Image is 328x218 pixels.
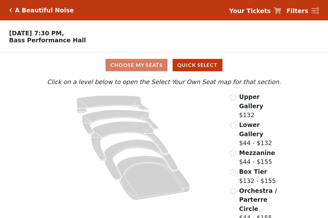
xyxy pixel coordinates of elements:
[286,6,319,16] a: Filters
[239,168,267,175] span: Box Tier
[239,121,263,137] span: Lower Gallery
[286,7,308,14] strong: Filters
[239,148,275,166] label: $44 - $155
[239,120,283,148] label: $44 - $132
[239,187,277,212] span: Orchestra / Parterre Circle
[77,95,149,113] path: Upper Gallery - Seats Available: 155
[239,167,276,185] label: $132 - $155
[15,7,74,14] h5: A Beautiful Noise
[173,59,222,71] button: Quick Select
[45,77,283,87] p: Click on a level below to open the Select Your Own Seat map for that section.
[229,7,271,14] strong: Your Tickets
[117,156,190,200] path: Orchestra / Parterre Circle - Seats Available: 30
[239,149,275,156] span: Mezzanine
[239,93,263,109] span: Upper Gallery
[9,8,12,12] a: Click here to go back to filters
[239,92,283,120] label: $132
[229,6,281,16] a: Your Tickets
[82,110,159,134] path: Lower Gallery - Seats Available: 117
